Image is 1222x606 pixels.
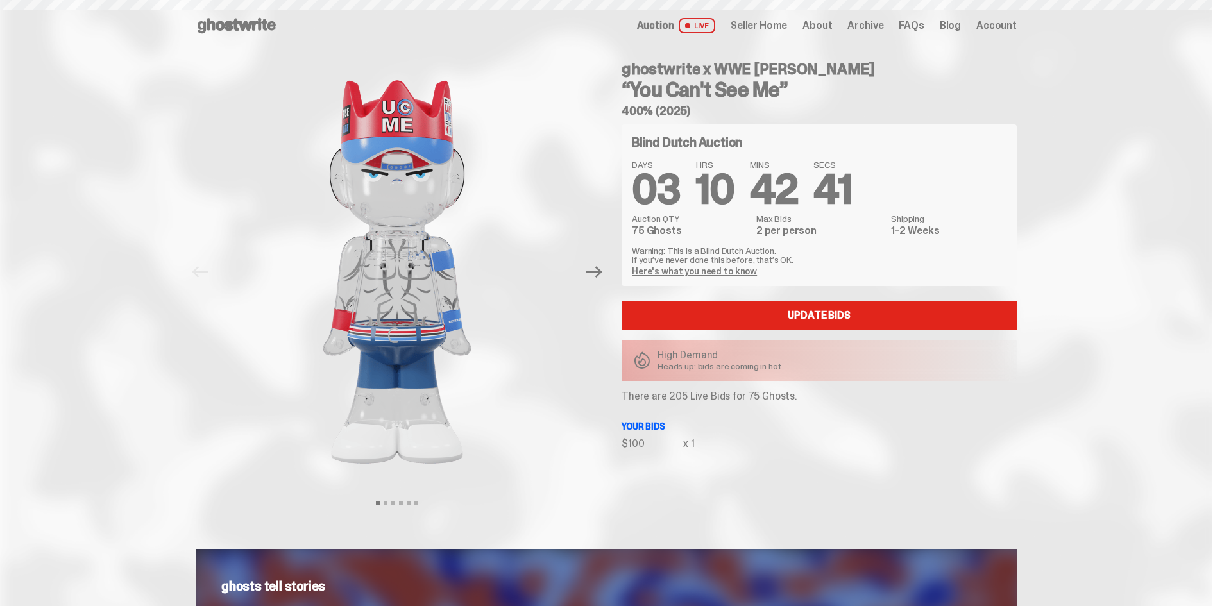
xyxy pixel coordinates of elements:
[632,163,681,216] span: 03
[399,501,403,505] button: View slide 4
[976,21,1017,31] a: Account
[891,226,1006,236] dd: 1-2 Weeks
[622,301,1017,330] a: Update Bids
[731,21,787,31] a: Seller Home
[391,501,395,505] button: View slide 3
[750,160,799,169] span: MINS
[683,439,695,449] div: x 1
[658,362,781,371] p: Heads up: bids are coming in hot
[696,163,734,216] span: 10
[637,18,715,33] a: Auction LIVE
[899,21,924,31] a: FAQs
[407,501,411,505] button: View slide 5
[622,422,1017,431] p: Your bids
[756,226,883,236] dd: 2 per person
[632,160,681,169] span: DAYS
[622,391,1017,401] p: There are 205 Live Bids for 75 Ghosts.
[414,501,418,505] button: View slide 6
[632,214,749,223] dt: Auction QTY
[891,214,1006,223] dt: Shipping
[802,21,832,31] a: About
[376,501,380,505] button: View slide 1
[221,580,991,593] p: ghosts tell stories
[696,160,734,169] span: HRS
[384,501,387,505] button: View slide 2
[622,62,1017,77] h4: ghostwrite x WWE [PERSON_NAME]
[622,80,1017,100] h3: “You Can't See Me”
[637,21,674,31] span: Auction
[632,226,749,236] dd: 75 Ghosts
[580,258,608,286] button: Next
[632,136,742,149] h4: Blind Dutch Auction
[940,21,961,31] a: Blog
[750,163,799,216] span: 42
[622,105,1017,117] h5: 400% (2025)
[813,163,852,216] span: 41
[813,160,852,169] span: SECS
[658,350,781,360] p: High Demand
[679,18,715,33] span: LIVE
[622,439,683,449] div: $100
[847,21,883,31] a: Archive
[632,246,1006,264] p: Warning: This is a Blind Dutch Auction. If you’ve never done this before, that’s OK.
[756,214,883,223] dt: Max Bids
[221,51,573,492] img: John_Cena_Hero_1.png
[632,265,757,277] a: Here's what you need to know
